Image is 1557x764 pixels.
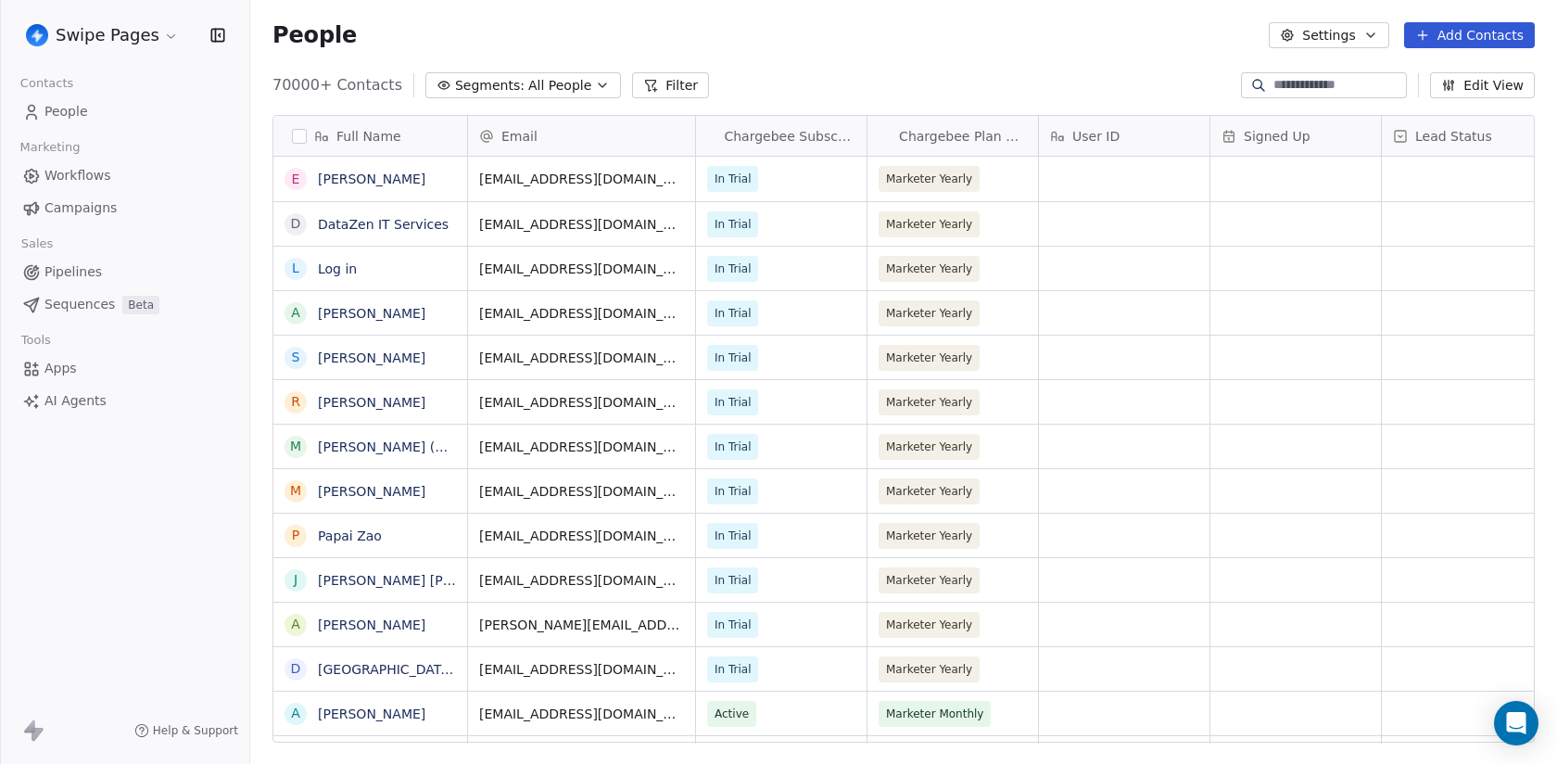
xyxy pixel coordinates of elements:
[715,393,751,412] span: In Trial
[44,391,107,411] span: AI Agents
[715,705,749,723] span: Active
[715,304,751,323] span: In Trial
[44,262,102,282] span: Pipelines
[15,96,234,127] a: People
[479,571,684,590] span: [EMAIL_ADDRESS][DOMAIN_NAME]
[479,304,684,323] span: [EMAIL_ADDRESS][DOMAIN_NAME]
[468,116,695,156] div: Email
[15,386,234,416] a: AI Agents
[272,21,357,49] span: People
[886,705,983,723] span: Marketer Monthly
[479,170,684,188] span: [EMAIL_ADDRESS][DOMAIN_NAME]
[867,116,1038,156] div: ChargebeeChargebee Plan Name
[291,615,300,634] div: A
[886,393,972,412] span: Marketer Yearly
[318,439,496,454] a: [PERSON_NAME] (designer)
[318,484,425,499] a: [PERSON_NAME]
[1072,127,1120,146] span: User ID
[715,349,751,367] span: In Trial
[1415,127,1492,146] span: Lead Status
[479,393,684,412] span: [EMAIL_ADDRESS][DOMAIN_NAME]
[44,166,111,185] span: Workflows
[899,127,1027,146] span: Chargebee Plan Name
[1404,22,1535,48] button: Add Contacts
[336,127,401,146] span: Full Name
[273,157,468,744] div: grid
[318,172,425,186] a: [PERSON_NAME]
[715,215,751,234] span: In Trial
[318,350,425,365] a: [PERSON_NAME]
[44,359,77,378] span: Apps
[15,289,234,320] a: SequencesBeta
[292,348,300,367] div: S
[886,527,972,545] span: Marketer Yearly
[886,571,972,590] span: Marketer Yearly
[290,481,301,501] div: M
[22,19,183,51] button: Swipe Pages
[318,261,357,276] a: Log in
[886,260,972,278] span: Marketer Yearly
[26,24,48,46] img: user_01J93QE9VH11XXZQZDP4TWZEES.jpg
[15,160,234,191] a: Workflows
[318,618,425,632] a: [PERSON_NAME]
[479,438,684,456] span: [EMAIL_ADDRESS][DOMAIN_NAME]
[122,296,159,314] span: Beta
[1244,127,1310,146] span: Signed Up
[886,482,972,501] span: Marketer Yearly
[153,723,238,738] span: Help & Support
[1494,701,1538,745] div: Open Intercom Messenger
[318,707,425,721] a: [PERSON_NAME]
[291,704,300,723] div: A
[15,193,234,223] a: Campaigns
[44,198,117,218] span: Campaigns
[715,170,751,188] span: In Trial
[715,527,751,545] span: In Trial
[632,72,709,98] button: Filter
[318,306,425,321] a: [PERSON_NAME]
[479,616,684,634] span: [PERSON_NAME][EMAIL_ADDRESS][DOMAIN_NAME]
[501,127,538,146] span: Email
[886,438,972,456] span: Marketer Yearly
[479,660,684,679] span: [EMAIL_ADDRESS][DOMAIN_NAME]
[724,127,855,146] span: Chargebee Subscription Status
[715,438,751,456] span: In Trial
[12,70,82,97] span: Contacts
[292,170,300,189] div: E
[292,259,299,278] div: L
[479,482,684,501] span: [EMAIL_ADDRESS][DOMAIN_NAME]
[291,392,300,412] div: R
[15,353,234,384] a: Apps
[886,304,972,323] span: Marketer Yearly
[318,662,541,677] a: [GEOGRAPHIC_DATA] Derma Clinic
[292,526,299,545] div: P
[291,214,301,234] div: D
[12,134,88,161] span: Marketing
[1269,22,1388,48] button: Settings
[44,295,115,314] span: Sequences
[455,76,525,95] span: Segments:
[13,230,61,258] span: Sales
[290,437,301,456] div: m
[715,571,751,590] span: In Trial
[1039,116,1209,156] div: User ID
[715,260,751,278] span: In Trial
[479,215,684,234] span: [EMAIL_ADDRESS][DOMAIN_NAME]
[715,482,751,501] span: In Trial
[715,660,751,679] span: In Trial
[13,326,58,354] span: Tools
[273,116,467,156] div: Full Name
[696,116,867,156] div: ChargebeeChargebee Subscription Status
[272,74,402,96] span: 70000+ Contacts
[479,349,684,367] span: [EMAIL_ADDRESS][DOMAIN_NAME]
[134,723,238,738] a: Help & Support
[1382,116,1552,156] div: Lead Status
[528,76,591,95] span: All People
[886,616,972,634] span: Marketer Yearly
[1430,72,1535,98] button: Edit View
[318,395,425,410] a: [PERSON_NAME]
[15,257,234,287] a: Pipelines
[318,528,382,543] a: Papai Zao
[291,303,300,323] div: a
[44,102,88,121] span: People
[886,215,972,234] span: Marketer Yearly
